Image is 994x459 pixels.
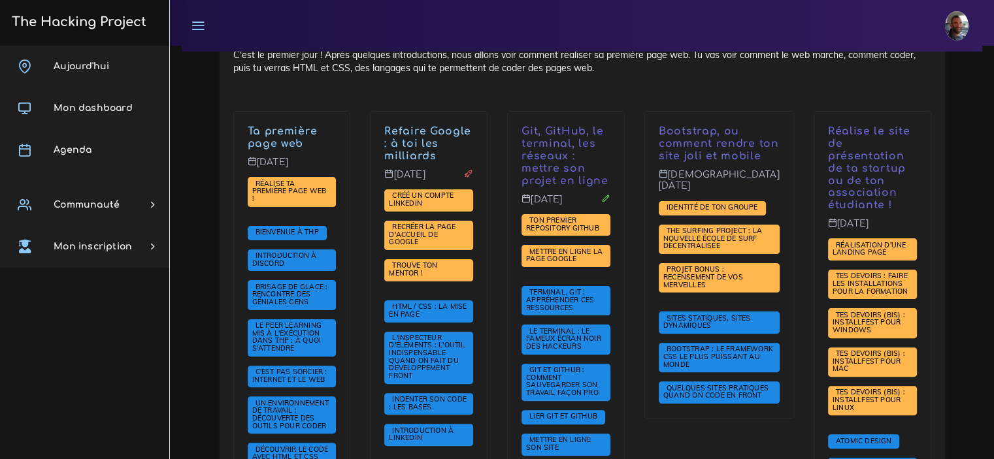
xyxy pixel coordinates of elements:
[389,223,456,247] a: Recréer la page d'accueil de Google
[389,334,465,381] a: L'inspecteur d'éléments : l'outil indispensable quand on fait du développement front
[248,125,318,150] a: Ta première page web
[389,426,454,443] a: Introduction à LinkedIn
[833,436,895,445] span: Atomic Design
[663,313,751,330] span: Sites statiques, sites dynamiques
[252,282,328,306] span: Brisage de glace : rencontre des géniales gens
[663,344,773,368] span: Bootstrap : le framework CSS le plus puissant au monde
[54,200,120,210] span: Communauté
[54,103,133,113] span: Mon dashboard
[389,333,465,380] span: L'inspecteur d'éléments : l'outil indispensable quand on fait du développement front
[248,157,337,178] p: [DATE]
[252,399,330,431] a: Un environnement de travail : découverte des outils pour coder
[663,264,743,289] span: PROJET BONUS : recensement de vos merveilles
[833,387,905,411] span: Tes devoirs (bis) : Installfest pour Linux
[663,202,761,212] span: Identité de ton groupe
[252,227,322,236] span: Bienvenue à THP
[252,228,322,237] a: Bienvenue à THP
[252,283,328,307] a: Brisage de glace : rencontre des géniales gens
[526,365,602,397] span: Git et GitHub : comment sauvegarder son travail façon pro
[828,218,917,239] p: [DATE]
[526,411,601,420] span: Lier Git et Github
[389,261,437,278] a: Trouve ton mentor !
[389,302,467,319] a: HTML / CSS : la mise en page
[389,395,467,412] a: Indenter son code : les bases
[389,222,456,246] span: Recréer la page d'accueil de Google
[252,251,317,268] a: Introduction à Discord
[54,145,91,155] span: Agenda
[252,321,322,353] a: Le Peer learning mis à l'exécution dans THP : à quoi s'attendre
[252,367,329,384] span: C'est pas sorcier : internet et le web
[8,15,146,29] h3: The Hacking Project
[389,191,454,208] a: Créé un compte LinkedIn
[54,242,132,251] span: Mon inscription
[833,240,906,257] span: Réalisation d'une landing page
[659,125,780,162] p: Bootstrap, ou comment rendre ton site joli et mobile
[252,368,329,385] a: C'est pas sorcier : internet et le web
[833,310,905,334] span: Tes devoirs (bis) : Installfest pour Windows
[659,169,780,201] p: [DEMOGRAPHIC_DATA][DATE]
[833,271,912,295] span: Tes devoirs : faire les installations pour la formation
[384,125,471,162] a: Refaire Google : à toi les milliards
[526,435,591,452] span: Mettre en ligne son site
[252,179,327,203] a: Réalise ta première page web !
[522,125,610,187] p: Git, GitHub, le terminal, les réseaux : mettre son projet en ligne
[526,247,603,264] span: Mettre en ligne la page Google
[833,349,905,373] span: Tes devoirs (bis) : Installfest pour MAC
[663,383,769,400] span: Quelques sites pratiques quand on code en front
[526,215,603,232] span: Ton premier repository GitHub
[526,326,601,351] span: Le terminal : le fameux écran noir des hackeurs
[945,11,969,40] img: buzfeicrkgnctnff1p9r.jpg
[389,426,454,443] span: Introduction à LinkedIn
[54,61,109,71] span: Aujourd'hui
[828,125,917,212] p: Réalise le site de présentation de ta startup ou de ton association étudiante !
[522,194,610,215] p: [DATE]
[526,287,594,311] span: Terminal, Git : appréhender ces ressources
[384,169,473,190] p: [DATE]
[663,226,762,250] span: The Surfing Project : la nouvelle école de surf décentralisée
[252,251,317,268] span: Introduction à Discord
